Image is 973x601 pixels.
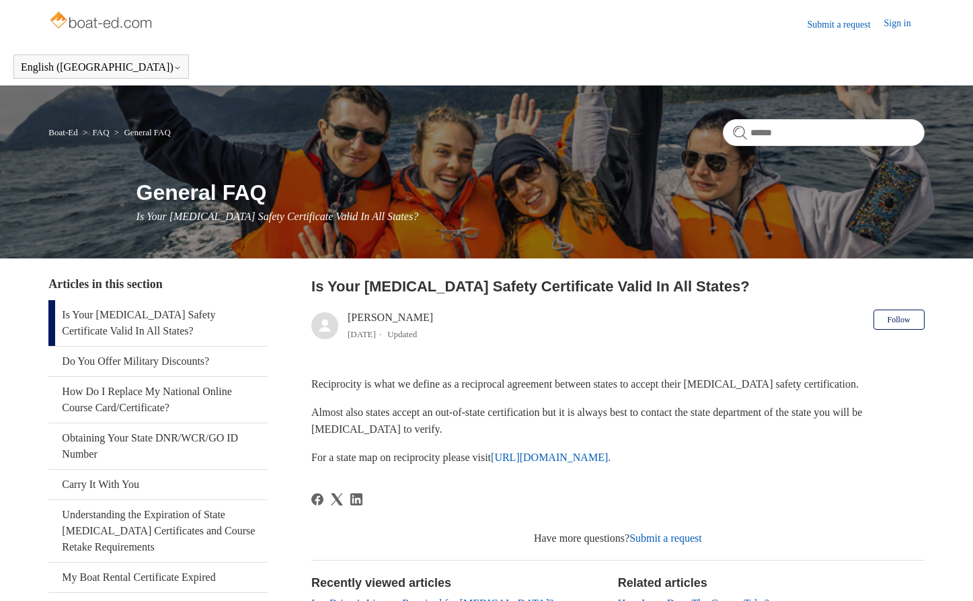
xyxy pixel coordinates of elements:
[48,377,268,423] a: How Do I Replace My National Online Course Card/Certificate?
[80,127,112,137] li: FAQ
[48,423,268,469] a: Obtaining Your State DNR/WCR/GO ID Number
[48,127,80,137] li: Boat-Ed
[311,574,605,592] h2: Recently viewed articles
[350,493,362,505] a: LinkedIn
[311,530,925,546] div: Have more questions?
[112,127,171,137] li: General FAQ
[311,493,323,505] svg: Share this page on Facebook
[93,127,110,137] a: FAQ
[137,176,925,209] h1: General FAQ
[21,61,182,73] button: English ([GEOGRAPHIC_DATA])
[629,532,702,544] a: Submit a request
[618,574,925,592] h2: Related articles
[311,404,925,438] p: Almost also states accept an out-of-state certification but it is always best to contact the stat...
[348,329,376,339] time: 03/01/2024, 16:48
[48,127,77,137] a: Boat-Ed
[387,329,417,339] li: Updated
[311,493,323,505] a: Facebook
[311,449,925,466] p: For a state map on reciprocity please visit
[48,500,268,562] a: Understanding the Expiration of State [MEDICAL_DATA] Certificates and Course Retake Requirements
[807,17,884,32] a: Submit a request
[48,470,268,499] a: Carry It With You
[311,376,925,393] p: Reciprocity is what we define as a reciprocal agreement between states to accept their [MEDICAL_D...
[348,310,433,342] div: [PERSON_NAME]
[311,275,925,297] h2: Is Your Boating Safety Certificate Valid In All States?
[723,119,925,146] input: Search
[124,127,170,137] a: General FAQ
[48,8,155,35] img: Boat-Ed Help Center home page
[48,300,268,346] a: Is Your [MEDICAL_DATA] Safety Certificate Valid In All States?
[48,347,268,376] a: Do You Offer Military Discounts?
[331,493,343,505] a: X Corp
[48,277,162,291] span: Articles in this section
[884,16,925,32] a: Sign in
[491,452,611,463] a: [URL][DOMAIN_NAME].
[331,493,343,505] svg: Share this page on X Corp
[873,310,925,330] button: Follow Article
[48,563,268,592] a: My Boat Rental Certificate Expired
[350,493,362,505] svg: Share this page on LinkedIn
[137,211,419,222] span: Is Your [MEDICAL_DATA] Safety Certificate Valid In All States?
